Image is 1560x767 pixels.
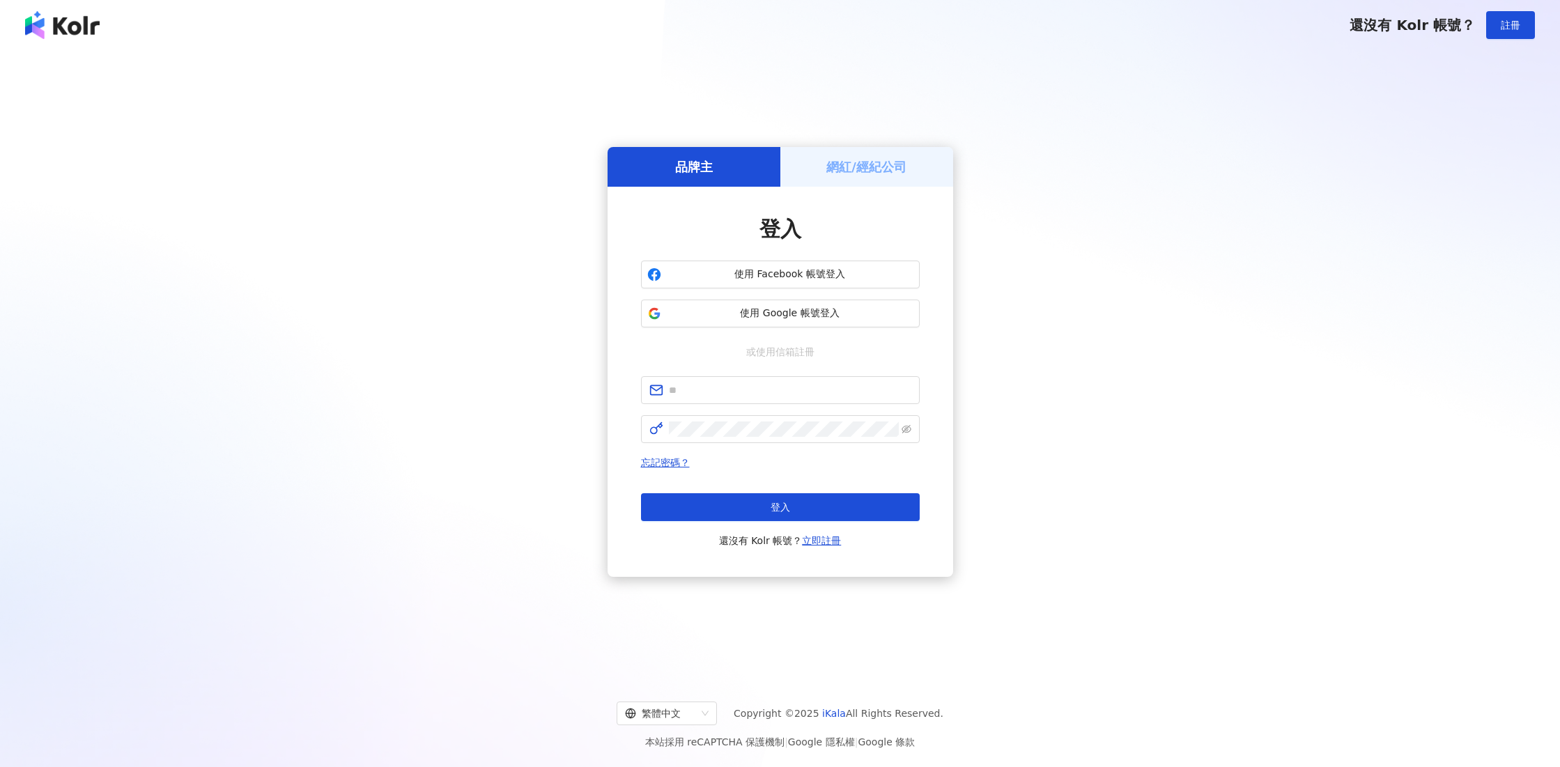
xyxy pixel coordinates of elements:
a: Google 隱私權 [788,736,855,747]
a: iKala [822,708,846,719]
span: 登入 [771,502,790,513]
button: 使用 Facebook 帳號登入 [641,261,920,288]
span: 使用 Google 帳號登入 [667,307,913,320]
span: eye-invisible [902,424,911,434]
h5: 品牌主 [675,158,713,176]
button: 註冊 [1486,11,1535,39]
span: 註冊 [1501,20,1520,31]
span: | [785,736,788,747]
span: | [855,736,858,747]
span: 使用 Facebook 帳號登入 [667,268,913,281]
span: 還沒有 Kolr 帳號？ [719,532,842,549]
span: Copyright © 2025 All Rights Reserved. [734,705,943,722]
button: 登入 [641,493,920,521]
span: 登入 [759,217,801,241]
img: logo [25,11,100,39]
a: 忘記密碼？ [641,457,690,468]
div: 繁體中文 [625,702,696,725]
span: 或使用信箱註冊 [736,344,824,359]
h5: 網紅/經紀公司 [826,158,906,176]
a: Google 條款 [858,736,915,747]
span: 還沒有 Kolr 帳號？ [1350,17,1475,33]
span: 本站採用 reCAPTCHA 保護機制 [645,734,915,750]
a: 立即註冊 [802,535,841,546]
button: 使用 Google 帳號登入 [641,300,920,327]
